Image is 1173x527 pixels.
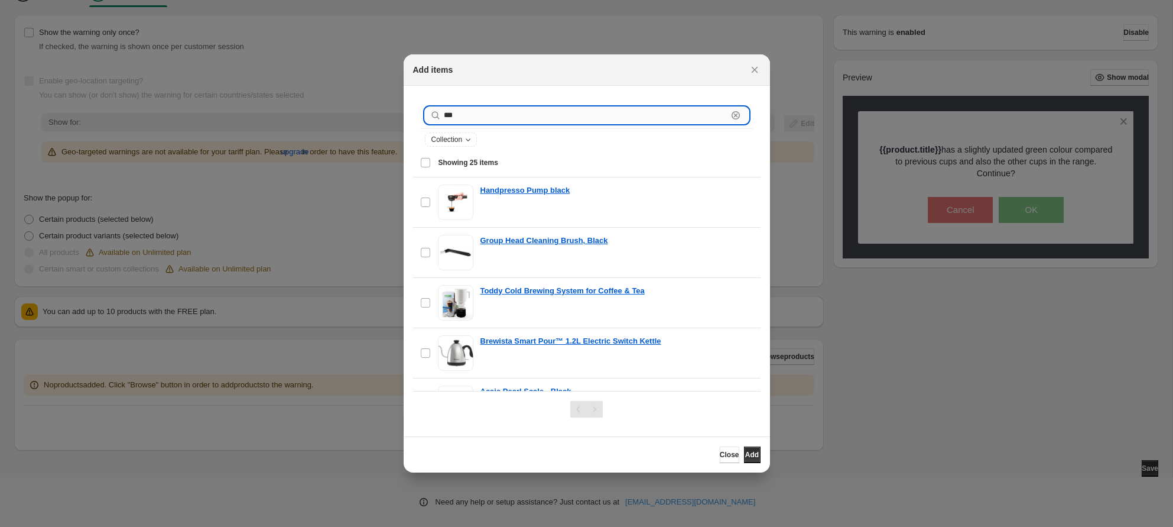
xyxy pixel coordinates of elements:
[745,450,759,460] span: Add
[425,133,477,146] button: Collection
[744,447,761,463] button: Add
[480,386,571,397] a: Acaia Pearl Scale - Black
[413,64,453,76] h2: Add items
[570,401,603,418] nav: Pagination
[480,235,608,247] a: Group Head Cleaning Brush, Black
[480,285,645,297] a: Toddy Cold Brewing System for Coffee & Tea
[746,62,763,78] button: Close
[480,185,570,196] a: Handpresso Pump black
[480,335,661,347] a: Brewista Smart Pour™ 1.2L Electric Switch Kettle
[438,158,498,167] span: Showing 25 items
[438,285,473,321] img: Toddy Cold Brewing System for Coffee & Tea
[730,109,742,121] button: Clear
[431,135,463,144] span: Collection
[720,450,739,460] span: Close
[438,386,473,421] img: Acaia Pearl Scale - Black
[720,447,739,463] button: Close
